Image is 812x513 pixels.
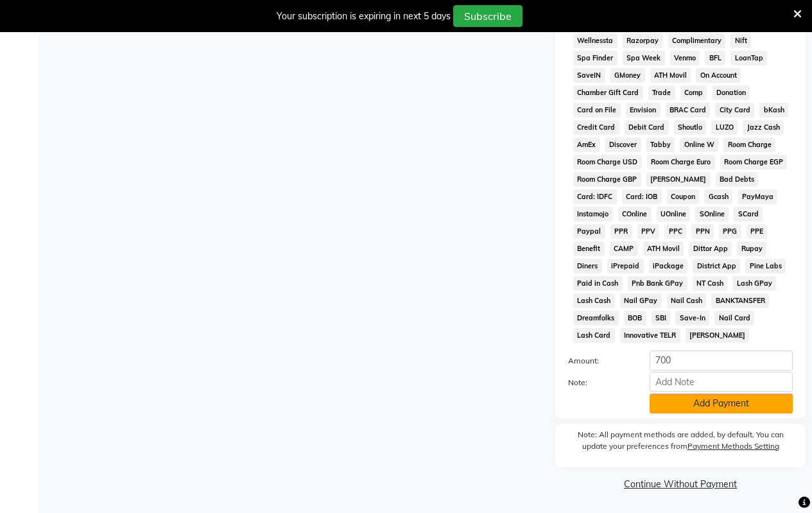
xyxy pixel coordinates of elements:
span: Card: IOB [622,189,662,204]
span: Jazz Cash [743,120,784,135]
span: Dreamfolks [573,311,619,326]
span: Room Charge USD [573,155,642,170]
span: Nail Card [714,311,754,326]
span: Bad Debts [716,172,759,187]
span: Pnb Bank GPay [628,276,687,291]
span: Donation [712,85,750,100]
span: Chamber Gift Card [573,85,643,100]
span: Tabby [646,137,675,152]
span: Paid in Cash [573,276,623,291]
span: BFL [705,51,725,65]
span: BANKTANSFER [711,293,769,308]
span: Gcash [704,189,732,204]
span: SaveIN [573,68,605,83]
span: Nail GPay [620,293,662,308]
span: Comp [680,85,707,100]
span: ATH Movil [650,68,691,83]
span: Innovative TELR [620,328,680,343]
span: BRAC Card [666,103,711,117]
span: Rupay [737,241,766,256]
span: Save-In [675,311,709,326]
span: BOB [624,311,646,326]
span: PPE [747,224,768,239]
span: District App [693,259,740,274]
span: iPackage [649,259,688,274]
span: SBI [652,311,671,326]
span: Envision [626,103,661,117]
span: Paypal [573,224,605,239]
span: Room Charge [723,137,775,152]
span: Card on File [573,103,621,117]
span: Online W [680,137,718,152]
span: Lash GPay [732,276,776,291]
span: Nift [730,33,751,48]
span: SCard [734,207,763,222]
span: PPC [664,224,686,239]
input: Amount [650,351,793,370]
span: Shoutlo [674,120,707,135]
span: Diners [573,259,602,274]
label: Note: [558,377,640,388]
span: Dittor App [689,241,732,256]
span: ATH Movil [643,241,684,256]
span: Spa Finder [573,51,618,65]
span: iPrepaid [607,259,644,274]
span: Room Charge GBP [573,172,641,187]
span: Wellnessta [573,33,618,48]
span: Card: IDFC [573,189,617,204]
label: Note: All payment methods are added, by default. You can update your preferences from [568,429,793,457]
span: PPR [610,224,632,239]
span: Discover [605,137,641,152]
a: Continue Without Payment [558,478,803,491]
label: Payment Methods Setting [687,440,779,452]
span: Trade [648,85,675,100]
span: Coupon [667,189,700,204]
input: Add Note [650,372,793,392]
span: Nail Cash [667,293,707,308]
span: Lash Card [573,328,615,343]
span: COnline [618,207,652,222]
span: Spa Week [623,51,665,65]
span: On Account [696,68,741,83]
span: CAMP [610,241,638,256]
span: Pine Labs [745,259,786,274]
span: UOnline [657,207,691,222]
label: Amount: [558,355,640,367]
button: Subscribe [453,5,523,27]
span: PPN [691,224,714,239]
span: City Card [715,103,754,117]
span: Lash Cash [573,293,615,308]
span: Venmo [670,51,700,65]
span: Debit Card [625,120,669,135]
span: Credit Card [573,120,619,135]
span: Benefit [573,241,605,256]
div: Your subscription is expiring in next 5 days [277,10,451,23]
span: PayMaya [738,189,777,204]
span: Complimentary [668,33,726,48]
span: LUZO [711,120,738,135]
span: [PERSON_NAME] [646,172,711,187]
span: bKash [759,103,788,117]
span: PPV [637,224,660,239]
span: SOnline [695,207,729,222]
span: [PERSON_NAME] [686,328,750,343]
span: PPG [719,224,741,239]
span: GMoney [610,68,645,83]
span: Room Charge EGP [720,155,788,170]
span: Instamojo [573,207,613,222]
span: LoanTap [730,51,767,65]
span: NT Cash [693,276,728,291]
button: Add Payment [650,394,793,413]
span: Room Charge Euro [647,155,715,170]
span: AmEx [573,137,600,152]
span: Razorpay [623,33,663,48]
